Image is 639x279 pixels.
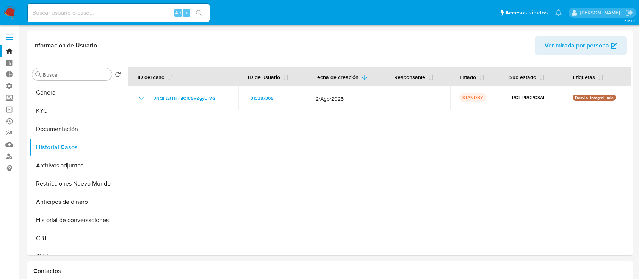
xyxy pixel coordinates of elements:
[505,9,548,17] span: Accesos rápidos
[115,71,121,80] button: Volver al orden por defecto
[545,36,609,55] span: Ver mirada por persona
[625,9,633,17] a: Salir
[185,9,188,16] span: s
[191,8,207,18] button: search-icon
[43,71,109,78] input: Buscar
[28,8,210,18] input: Buscar usuario o caso...
[35,71,41,77] button: Buscar
[29,229,124,247] button: CBT
[175,9,181,16] span: Alt
[29,84,124,102] button: General
[580,9,623,16] p: ezequiel.castrillon@mercadolibre.com
[29,138,124,156] button: Historial Casos
[29,175,124,193] button: Restricciones Nuevo Mundo
[33,42,97,49] h1: Información de Usuario
[29,247,124,266] button: CVU
[29,156,124,175] button: Archivos adjuntos
[33,267,627,275] h1: Contactos
[29,102,124,120] button: KYC
[29,120,124,138] button: Documentación
[555,9,562,16] a: Notificaciones
[535,36,627,55] button: Ver mirada por persona
[29,211,124,229] button: Historial de conversaciones
[29,193,124,211] button: Anticipos de dinero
